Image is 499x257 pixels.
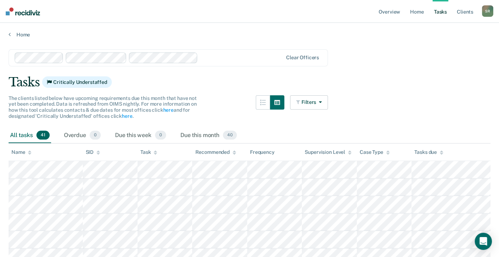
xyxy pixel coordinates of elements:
a: Home [9,31,490,38]
div: Name [11,149,31,155]
div: Recommended [195,149,236,155]
span: 0 [90,131,101,140]
div: Due this week0 [114,128,168,143]
span: 0 [155,131,166,140]
button: SR [482,5,493,17]
div: Supervision Level [305,149,351,155]
span: 41 [36,131,50,140]
div: Tasks due [414,149,443,155]
div: Overdue0 [63,128,102,143]
div: Clear officers [286,55,319,61]
div: Frequency [250,149,275,155]
div: Tasks [9,75,490,90]
div: Due this month40 [179,128,238,143]
a: here [122,113,132,119]
span: 40 [223,131,237,140]
span: Critically Understaffed [42,76,112,88]
div: SID [86,149,100,155]
div: Open Intercom Messenger [475,233,492,250]
div: S R [482,5,493,17]
span: The clients listed below have upcoming requirements due this month that have not yet been complet... [9,95,197,119]
div: All tasks41 [9,128,51,143]
div: Case Type [360,149,390,155]
a: here [163,107,173,113]
button: Filters [290,95,328,110]
div: Task [140,149,157,155]
img: Recidiviz [6,7,40,15]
